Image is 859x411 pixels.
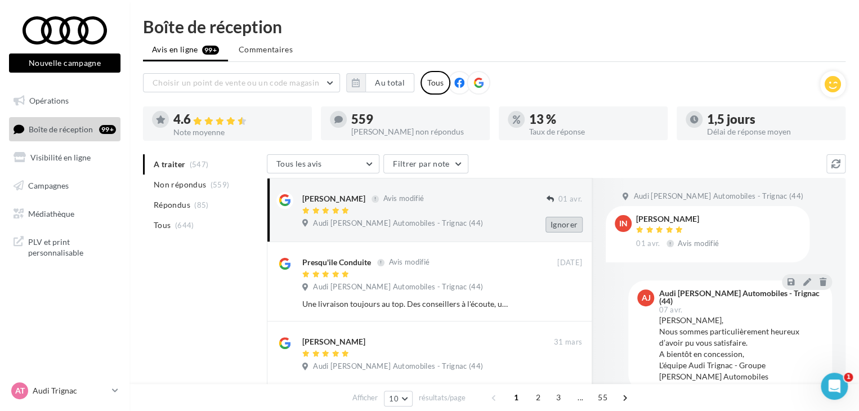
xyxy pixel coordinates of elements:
span: PLV et print personnalisable [28,234,116,258]
button: Filtrer par note [383,154,468,173]
span: AT [15,385,25,396]
div: Délai de réponse moyen [707,128,836,136]
div: 13 % [529,113,659,126]
div: Tous [420,71,450,95]
span: Audi [PERSON_NAME] Automobiles - Trignac (44) [313,361,483,372]
a: Médiathèque [7,202,123,226]
div: Presqu'ile Conduite [302,257,371,268]
button: 10 [384,391,413,406]
a: Campagnes [7,174,123,198]
div: 1,5 jours [707,113,836,126]
span: Tous [154,220,171,231]
button: Ignorer [545,360,583,376]
button: Au total [346,73,414,92]
span: 01 avr. [558,194,582,204]
div: [PERSON_NAME] [302,193,365,204]
div: Taux de réponse [529,128,659,136]
button: Choisir un point de vente ou un code magasin [143,73,340,92]
p: Audi Trignac [33,385,108,396]
div: [PERSON_NAME] non répondus [351,128,481,136]
span: 10 [389,394,399,403]
div: [PERSON_NAME], Nous sommes particulièrement heureux d’avoir pu vous satisfaire. A bientôt en conc... [659,315,823,382]
span: Non répondus [154,179,206,190]
span: (559) [211,180,230,189]
span: Audi [PERSON_NAME] Automobiles - Trignac (44) [313,218,483,229]
button: Tous les avis [267,154,379,173]
span: Avis modifié [388,258,429,267]
span: Boîte de réception [29,124,93,133]
span: Répondus [154,199,190,211]
button: Ignorer [545,296,582,312]
div: [PERSON_NAME] [636,215,721,223]
span: 2 [529,388,547,406]
span: 55 [593,388,612,406]
a: PLV et print personnalisable [7,230,123,263]
a: AT Audi Trignac [9,380,120,401]
div: Audi [PERSON_NAME] Automobiles - Trignac (44) [659,289,821,305]
span: Avis modifié [383,194,424,203]
span: résultats/page [419,392,466,403]
span: ... [571,388,589,406]
span: 3 [549,388,567,406]
span: AJ [641,292,650,303]
div: [PERSON_NAME] [302,336,365,347]
a: Opérations [7,89,123,113]
span: 01 avr. [636,239,660,249]
span: 1 [844,373,853,382]
div: 559 [351,113,481,126]
span: Médiathèque [28,208,74,218]
span: Audi [PERSON_NAME] Automobiles - Trignac (44) [633,191,803,202]
span: IN [619,218,628,229]
span: Commentaires [239,44,293,55]
div: Note moyenne [173,128,303,136]
span: [DATE] [557,258,582,268]
button: Nouvelle campagne [9,53,120,73]
a: Boîte de réception99+ [7,117,123,141]
div: Une livraison toujours au top. Des conseillers à l'écoute, une mise en route,ainsi que la présent... [302,298,509,310]
div: Boîte de réception [143,18,845,35]
span: Choisir un point de vente ou un code magasin [153,78,319,87]
span: 31 mars [554,337,582,347]
span: Visibilité en ligne [30,153,91,162]
span: 1 [507,388,525,406]
a: Visibilité en ligne [7,146,123,169]
span: Audi [PERSON_NAME] Automobiles - Trignac (44) [313,282,483,292]
span: (85) [194,200,208,209]
span: 07 avr. [659,306,682,314]
div: 99+ [99,125,116,134]
span: Campagnes [28,181,69,190]
button: Au total [365,73,414,92]
div: 4.6 [173,113,303,126]
span: Tous les avis [276,159,322,168]
span: Afficher [352,392,378,403]
span: (644) [175,221,194,230]
span: Opérations [29,96,69,105]
span: Avis modifié [678,239,719,248]
button: Ignorer [545,217,583,233]
iframe: Intercom live chat [821,373,848,400]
